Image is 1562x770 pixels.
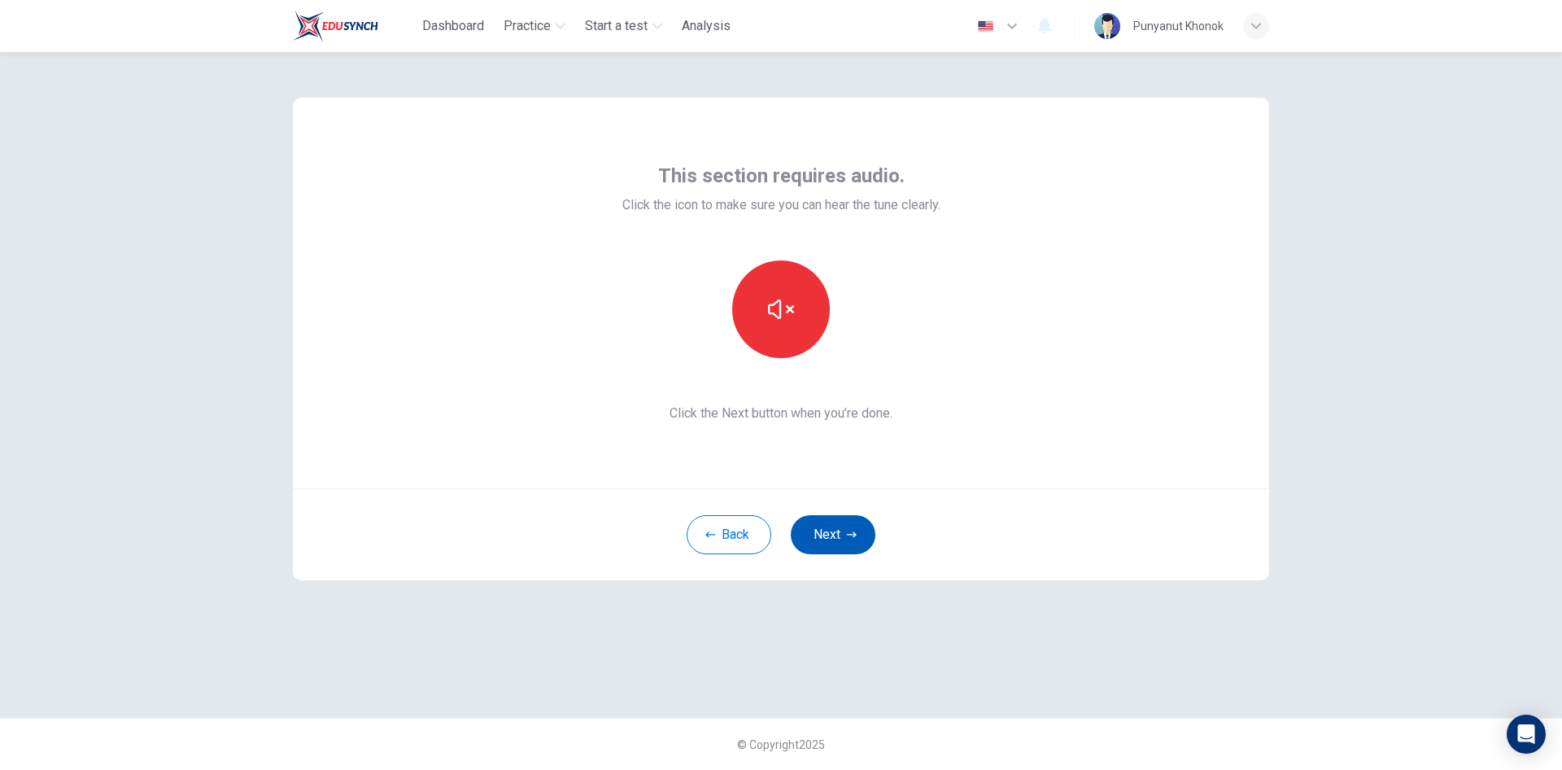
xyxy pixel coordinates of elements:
[975,20,996,33] img: en
[504,16,551,36] span: Practice
[497,11,572,41] button: Practice
[416,11,491,41] button: Dashboard
[293,10,416,42] a: Train Test logo
[675,11,737,41] button: Analysis
[578,11,669,41] button: Start a test
[1133,16,1224,36] div: Punyanut Khonok
[737,738,825,751] span: © Copyright 2025
[585,16,648,36] span: Start a test
[687,515,771,554] button: Back
[293,10,378,42] img: Train Test logo
[1507,715,1546,754] div: Open Intercom Messenger
[658,163,905,189] span: This section requires audio.
[422,16,484,36] span: Dashboard
[1094,13,1120,39] img: Profile picture
[682,16,731,36] span: Analysis
[622,404,940,423] span: Click the Next button when you’re done.
[622,195,940,215] span: Click the icon to make sure you can hear the tune clearly.
[791,515,875,554] button: Next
